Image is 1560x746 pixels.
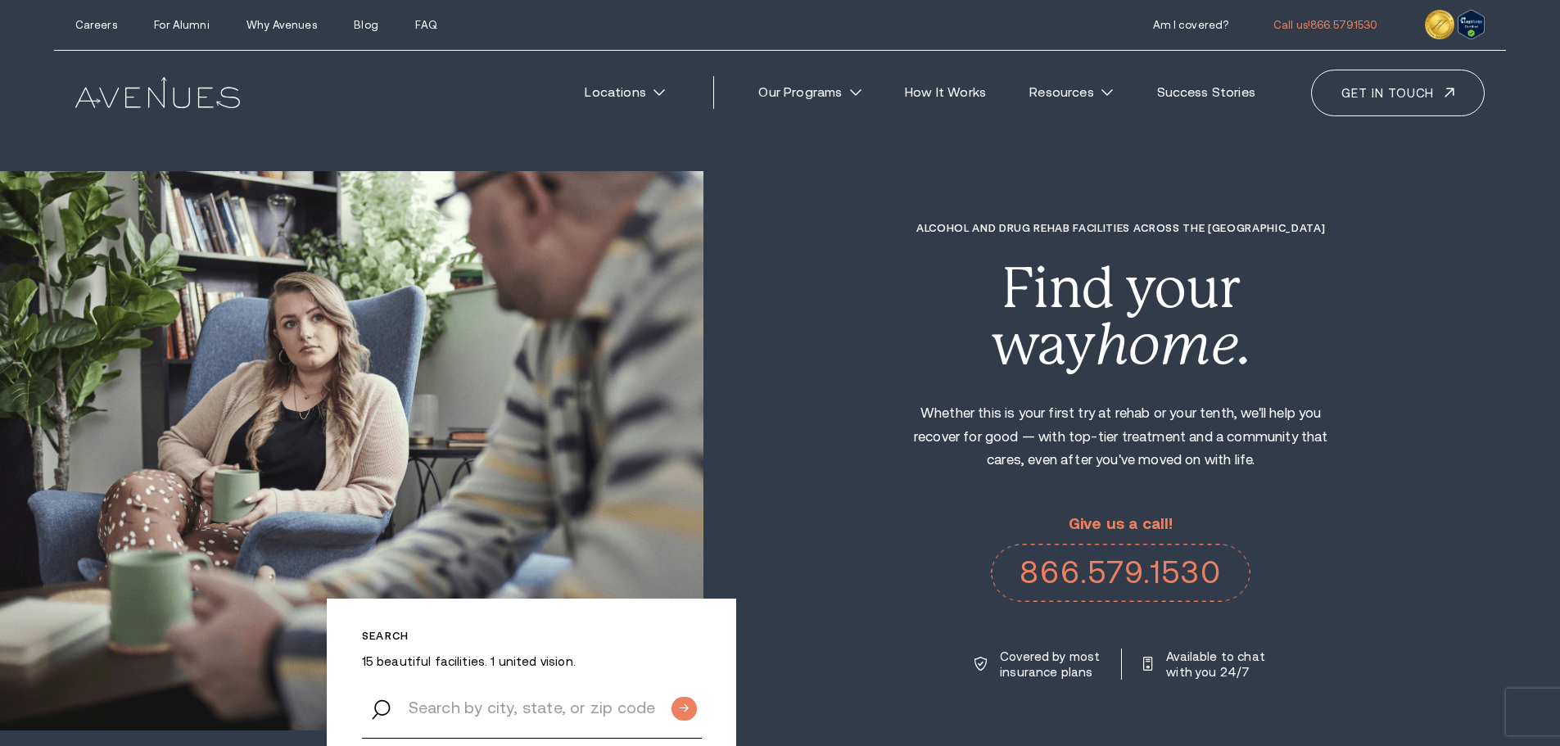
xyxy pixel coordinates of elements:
a: Am I covered? [1153,19,1229,31]
a: FAQ [415,19,436,31]
a: Available to chat with you 24/7 [1143,649,1268,680]
div: Find your way [898,260,1344,373]
a: Resources [1013,75,1130,111]
a: Blog [354,19,378,31]
a: Success Stories [1140,75,1272,111]
h1: Alcohol and Drug Rehab Facilities across the [GEOGRAPHIC_DATA] [898,222,1344,234]
a: Call us!866.579.1530 [1273,19,1378,31]
i: home. [1096,312,1251,377]
a: For Alumni [154,19,209,31]
p: Covered by most insurance plans [1000,649,1101,680]
p: Give us a call! [991,516,1250,533]
a: Covered by most insurance plans [974,649,1101,680]
a: Locations [568,75,682,111]
a: Verify LegitScript Approval for www.avenuesrecovery.com [1458,15,1485,30]
p: Whether this is your first try at rehab or your tenth, we'll help you recover for good — with top... [898,402,1344,472]
img: Verify Approval for www.avenuesrecovery.com [1458,10,1485,39]
a: Get in touch [1311,70,1485,116]
a: How It Works [889,75,1003,111]
a: Why Avenues [246,19,316,31]
input: Search by city, state, or zip code [362,676,702,739]
a: 866.579.1530 [991,544,1250,601]
span: 866.579.1530 [1310,19,1378,31]
input: Submit [671,697,697,721]
a: Our Programs [742,75,878,111]
a: Careers [75,19,117,31]
p: Available to chat with you 24/7 [1166,649,1268,680]
p: 15 beautiful facilities. 1 united vision. [362,653,702,669]
p: Search [362,630,702,642]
